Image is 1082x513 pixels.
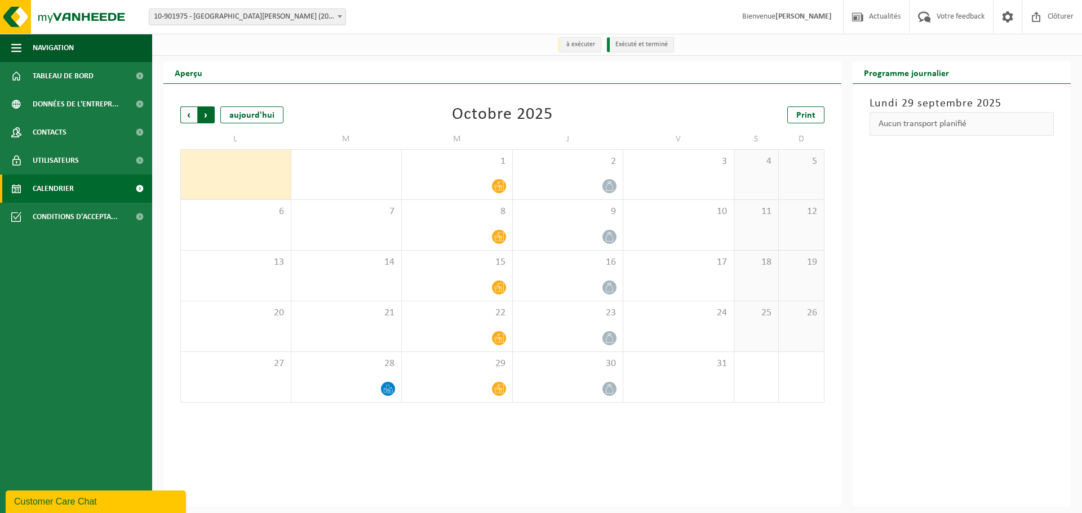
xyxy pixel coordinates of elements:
[558,37,601,52] li: à exécuter
[407,256,507,269] span: 15
[297,206,396,218] span: 7
[291,129,402,149] td: M
[6,488,188,513] iframe: chat widget
[297,307,396,319] span: 21
[518,307,618,319] span: 23
[513,129,624,149] td: J
[518,256,618,269] span: 16
[740,155,773,168] span: 4
[870,95,1054,112] h3: Lundi 29 septembre 2025
[33,62,94,90] span: Tableau de bord
[187,307,285,319] span: 20
[33,34,74,62] span: Navigation
[33,90,119,118] span: Données de l'entrepr...
[407,206,507,218] span: 8
[518,358,618,370] span: 30
[623,129,734,149] td: V
[629,155,728,168] span: 3
[220,106,283,123] div: aujourd'hui
[33,146,79,175] span: Utilisateurs
[180,129,291,149] td: L
[779,129,824,149] td: D
[870,112,1054,136] div: Aucun transport planifié
[402,129,513,149] td: M
[407,307,507,319] span: 22
[187,256,285,269] span: 13
[740,307,773,319] span: 25
[629,307,728,319] span: 24
[775,12,832,21] strong: [PERSON_NAME]
[297,256,396,269] span: 14
[198,106,215,123] span: Suivant
[407,155,507,168] span: 1
[787,106,824,123] a: Print
[784,155,818,168] span: 5
[740,256,773,269] span: 18
[518,155,618,168] span: 2
[518,206,618,218] span: 9
[784,206,818,218] span: 12
[629,206,728,218] span: 10
[607,37,674,52] li: Exécuté et terminé
[187,358,285,370] span: 27
[784,256,818,269] span: 19
[33,203,118,231] span: Conditions d'accepta...
[734,129,779,149] td: S
[180,106,197,123] span: Précédent
[629,256,728,269] span: 17
[149,8,346,25] span: 10-901975 - AVA SINT-JANS-MOLENBEEK (201001) - SINT-JANS-MOLENBEEK
[740,206,773,218] span: 11
[33,118,66,146] span: Contacts
[452,106,553,123] div: Octobre 2025
[187,206,285,218] span: 6
[163,61,214,83] h2: Aperçu
[796,111,815,120] span: Print
[149,9,345,25] span: 10-901975 - AVA SINT-JANS-MOLENBEEK (201001) - SINT-JANS-MOLENBEEK
[297,358,396,370] span: 28
[629,358,728,370] span: 31
[407,358,507,370] span: 29
[33,175,74,203] span: Calendrier
[784,307,818,319] span: 26
[853,61,960,83] h2: Programme journalier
